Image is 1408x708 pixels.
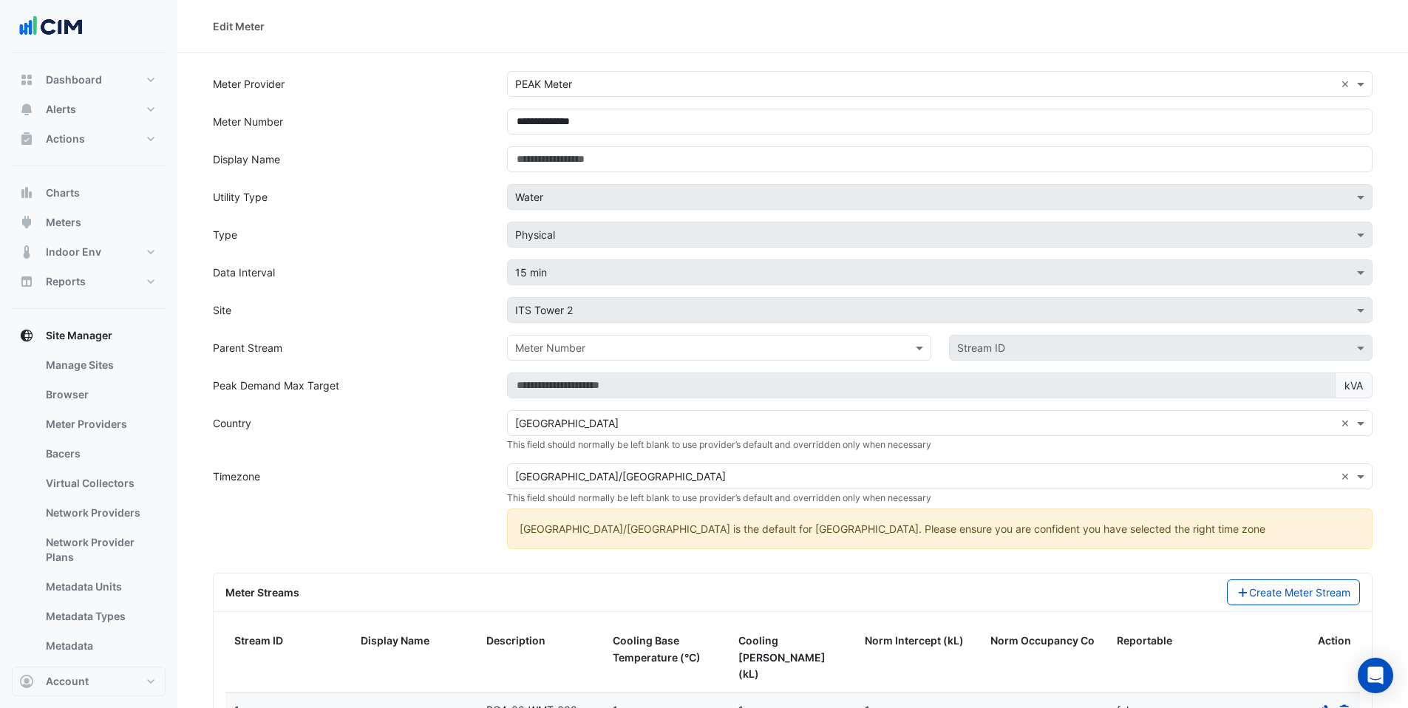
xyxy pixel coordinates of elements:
button: Actions [12,124,166,154]
div: Please select Meter Number first [940,335,1381,361]
div: Disabled because meter has history [498,259,1381,285]
button: Account [12,667,166,696]
label: Display Name [213,146,280,172]
app-icon: Alerts [19,102,34,117]
app-icon: Indoor Env [19,245,34,259]
label: Utility Type [213,184,268,210]
app-icon: Charts [19,185,34,200]
label: Parent Stream [213,335,282,361]
a: Network Provider Plans [34,528,166,572]
span: Dashboard [46,72,102,87]
div: Open Intercom Messenger [1358,658,1393,693]
label: Timezone [213,463,260,489]
a: Virtual Collectors [34,469,166,498]
span: Clear [1341,469,1353,484]
div: Disabled because descendant streams have 1 Source Favourite configs which must be removed first: ... [498,297,1381,323]
button: Indoor Env [12,237,166,267]
span: Clear [1341,415,1353,431]
label: Peak Demand Max Target [213,372,339,398]
div: Edit Meter [213,18,265,34]
label: Site [213,297,231,323]
span: Clear [1341,76,1353,92]
div: Meter Streams [217,585,1218,600]
a: Metadata Units [34,572,166,602]
button: Alerts [12,95,166,124]
a: Browser [34,380,166,409]
div: [GEOGRAPHIC_DATA]/[GEOGRAPHIC_DATA] is the default for [GEOGRAPHIC_DATA]. Please ensure you are c... [507,508,1373,549]
a: Meter Providers [34,409,166,439]
button: Create Meter Stream [1227,579,1361,605]
label: Meter Number [213,109,283,135]
span: Cooling Base Temperature (°C) [613,634,701,664]
button: Reports [12,267,166,296]
button: Meters [12,208,166,237]
img: Company Logo [18,12,84,41]
a: Metadata Types [34,602,166,631]
a: Meters [34,661,166,690]
span: Actions [46,132,85,146]
span: kVA [1335,372,1373,398]
app-icon: Actions [19,132,34,146]
div: Disabled because Utility Type is not Electricity [498,372,1381,398]
button: Charts [12,178,166,208]
a: Metadata [34,631,166,661]
app-icon: Meters [19,215,34,230]
a: Network Providers [34,498,166,528]
span: Indoor Env [46,245,101,259]
span: Description [486,634,545,647]
button: Dashboard [12,65,166,95]
span: Cooling Norm Slope (kL) [738,634,826,681]
span: Alerts [46,102,76,117]
button: Site Manager [12,321,166,350]
app-icon: Dashboard [19,72,34,87]
span: Meters [46,215,81,230]
div: Cannot change meter type as the meter currently has data. [498,222,1381,248]
span: Display Name [361,634,429,647]
div: Disabled because descendant streams have 1 Source Favourite configs which must be removed first: ... [498,184,1381,210]
span: Stream ID [234,634,283,647]
span: Reports [46,274,86,289]
a: Manage Sites [34,350,166,380]
label: Meter Provider [213,71,285,97]
span: Account [46,674,89,689]
small: This field should normally be left blank to use provider’s default and overridden only when neces... [507,492,931,503]
a: Bacers [34,439,166,469]
label: Data Interval [213,259,275,285]
small: This field should normally be left blank to use provider’s default and overridden only when neces... [507,439,931,450]
span: Charts [46,185,80,200]
span: Norm Intercept (kL) [865,634,964,647]
span: Site Manager [46,328,112,343]
span: Norm Occupancy Co [990,634,1095,647]
label: Country [213,410,251,436]
span: Action [1318,633,1351,650]
label: Type [213,222,237,248]
span: Reportable [1117,634,1172,647]
app-icon: Reports [19,274,34,289]
app-icon: Site Manager [19,328,34,343]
